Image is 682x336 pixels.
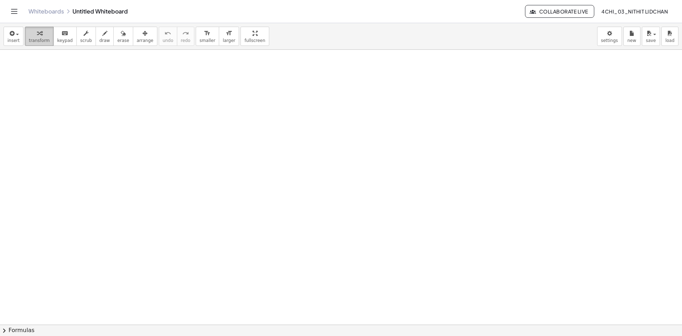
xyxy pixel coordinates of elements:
[240,27,269,46] button: fullscreen
[223,38,235,43] span: larger
[53,27,77,46] button: keyboardkeypad
[226,29,232,38] i: format_size
[76,27,96,46] button: scrub
[219,27,239,46] button: format_sizelarger
[196,27,219,46] button: format_sizesmaller
[646,38,656,43] span: save
[133,27,157,46] button: arrange
[601,38,618,43] span: settings
[99,38,110,43] span: draw
[25,27,54,46] button: transform
[204,29,211,38] i: format_size
[159,27,177,46] button: undoundo
[28,8,64,15] a: Whiteboards
[661,27,678,46] button: load
[4,27,23,46] button: insert
[29,38,50,43] span: transform
[163,38,173,43] span: undo
[525,5,594,18] button: Collaborate Live
[244,38,265,43] span: fullscreen
[623,27,640,46] button: new
[137,38,153,43] span: arrange
[597,27,622,46] button: settings
[601,8,668,15] span: 4CHI_03_Nithit Lidchan
[9,6,20,17] button: Toggle navigation
[80,38,92,43] span: scrub
[531,8,588,15] span: Collaborate Live
[96,27,114,46] button: draw
[113,27,133,46] button: erase
[642,27,660,46] button: save
[164,29,171,38] i: undo
[182,29,189,38] i: redo
[61,29,68,38] i: keyboard
[177,27,194,46] button: redoredo
[200,38,215,43] span: smaller
[627,38,636,43] span: new
[7,38,20,43] span: insert
[596,5,673,18] button: 4CHI_03_Nithit Lidchan
[665,38,675,43] span: load
[117,38,129,43] span: erase
[181,38,190,43] span: redo
[57,38,73,43] span: keypad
